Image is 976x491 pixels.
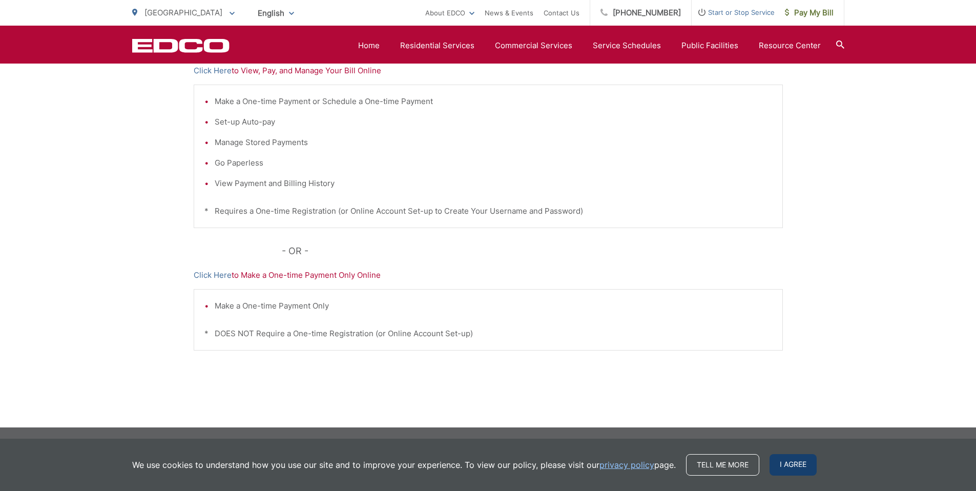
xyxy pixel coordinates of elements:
a: Resource Center [759,39,821,52]
p: * Requires a One-time Registration (or Online Account Set-up to Create Your Username and Password) [204,205,772,217]
p: * DOES NOT Require a One-time Registration (or Online Account Set-up) [204,328,772,340]
a: Click Here [194,65,232,77]
a: Tell me more [686,454,759,476]
p: We use cookies to understand how you use our site and to improve your experience. To view our pol... [132,459,676,471]
span: Pay My Bill [785,7,834,19]
li: Make a One-time Payment Only [215,300,772,312]
li: Set-up Auto-pay [215,116,772,128]
li: Go Paperless [215,157,772,169]
p: - OR - [282,243,783,259]
a: Contact Us [544,7,579,19]
a: Click Here [194,269,232,281]
a: Service Schedules [593,39,661,52]
li: Manage Stored Payments [215,136,772,149]
li: View Payment and Billing History [215,177,772,190]
li: Make a One-time Payment or Schedule a One-time Payment [215,95,772,108]
a: EDCD logo. Return to the homepage. [132,38,230,53]
a: About EDCO [425,7,474,19]
a: Home [358,39,380,52]
span: English [250,4,302,22]
a: Commercial Services [495,39,572,52]
a: News & Events [485,7,533,19]
span: I agree [770,454,817,476]
p: to View, Pay, and Manage Your Bill Online [194,65,783,77]
a: privacy policy [599,459,654,471]
a: Public Facilities [681,39,738,52]
a: Residential Services [400,39,474,52]
p: to Make a One-time Payment Only Online [194,269,783,281]
span: [GEOGRAPHIC_DATA] [144,8,222,17]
